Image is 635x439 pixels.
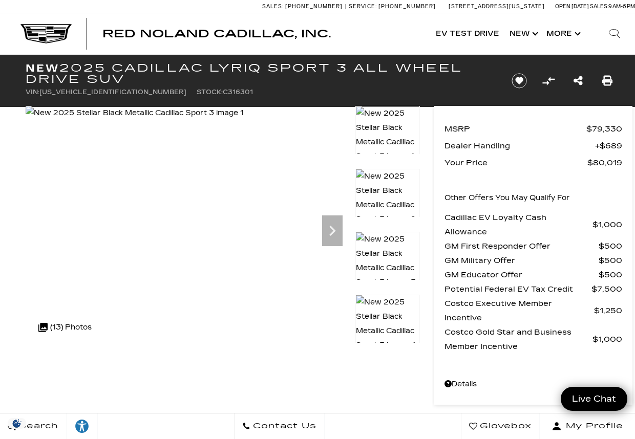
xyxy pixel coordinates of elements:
span: $80,019 [587,156,622,170]
a: Your Price $80,019 [444,156,622,170]
img: New 2025 Stellar Black Metallic Cadillac Sport 3 image 2 [355,169,420,227]
a: Costco Executive Member Incentive $1,250 [444,296,622,325]
span: Dealer Handling [444,139,595,153]
span: Cadillac EV Loyalty Cash Allowance [444,210,592,239]
a: Service: [PHONE_NUMBER] [345,4,438,9]
a: Share this New 2025 Cadillac LYRIQ Sport 3 All Wheel Drive SUV [574,74,583,88]
img: Cadillac Dark Logo with Cadillac White Text [20,24,72,43]
button: Save vehicle [508,73,531,89]
span: GM Educator Offer [444,268,599,282]
img: New 2025 Stellar Black Metallic Cadillac Sport 3 image 3 [355,232,420,290]
a: Sales: [PHONE_NUMBER] [262,4,345,9]
a: Details [444,377,622,391]
p: Other Offers You May Qualify For [444,191,570,205]
a: [STREET_ADDRESS][US_STATE] [449,3,545,10]
img: New 2025 Stellar Black Metallic Cadillac Sport 3 image 1 [355,106,420,164]
a: Red Noland Cadillac, Inc. [102,29,331,39]
a: EV Test Drive [431,13,504,54]
span: Live Chat [567,393,621,405]
span: Your Price [444,156,587,170]
strong: New [26,62,59,74]
span: MSRP [444,122,586,136]
section: Click to Open Cookie Consent Modal [5,418,29,429]
a: Print this New 2025 Cadillac LYRIQ Sport 3 All Wheel Drive SUV [602,74,612,88]
span: $500 [599,253,622,268]
span: Service: [349,3,377,10]
span: C316301 [223,89,253,96]
span: Costco Gold Star and Business Member Incentive [444,325,592,354]
a: Glovebox [461,413,540,439]
span: Potential Federal EV Tax Credit [444,282,591,296]
div: Explore your accessibility options [67,419,97,434]
button: More [541,13,584,54]
a: GM Military Offer $500 [444,253,622,268]
span: 9 AM-6 PM [608,3,635,10]
span: $1,000 [592,217,622,232]
a: New [504,13,541,54]
a: Potential Federal EV Tax Credit $7,500 [444,282,622,296]
a: Dealer Handling $689 [444,139,622,153]
img: Opt-Out Icon [5,418,29,429]
span: Search [16,419,58,433]
button: Compare Vehicle [541,73,556,89]
div: (13) Photos [33,315,97,340]
span: $500 [599,268,622,282]
a: Costco Gold Star and Business Member Incentive $1,000 [444,325,622,354]
span: Contact Us [250,419,316,433]
span: $1,000 [592,332,622,346]
span: Stock: [197,89,223,96]
span: [PHONE_NUMBER] [285,3,343,10]
span: Sales: [262,3,284,10]
span: $7,500 [591,282,622,296]
a: Contact Us [234,413,325,439]
span: GM First Responder Offer [444,239,599,253]
span: [US_VEHICLE_IDENTIFICATION_NUMBER] [39,89,186,96]
span: $79,330 [586,122,622,136]
a: GM First Responder Offer $500 [444,239,622,253]
a: Cadillac EV Loyalty Cash Allowance $1,000 [444,210,622,239]
a: Explore your accessibility options [67,413,98,439]
span: Open [DATE] [555,3,589,10]
span: Red Noland Cadillac, Inc. [102,28,331,40]
img: New 2025 Stellar Black Metallic Cadillac Sport 3 image 1 [26,106,244,120]
span: My Profile [562,419,623,433]
a: MSRP $79,330 [444,122,622,136]
button: Open user profile menu [540,413,635,439]
span: Glovebox [477,419,532,433]
span: $689 [595,139,622,153]
h1: 2025 Cadillac LYRIQ Sport 3 All Wheel Drive SUV [26,62,494,85]
span: $1,250 [594,303,622,318]
div: Search [594,13,635,54]
span: GM Military Offer [444,253,599,268]
a: GM Educator Offer $500 [444,268,622,282]
span: Costco Executive Member Incentive [444,296,594,325]
a: Live Chat [561,387,627,411]
span: $500 [599,239,622,253]
span: VIN: [26,89,39,96]
span: [PHONE_NUMBER] [378,3,436,10]
div: Next [322,215,343,246]
img: New 2025 Stellar Black Metallic Cadillac Sport 3 image 4 [355,295,420,353]
span: Sales: [590,3,608,10]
